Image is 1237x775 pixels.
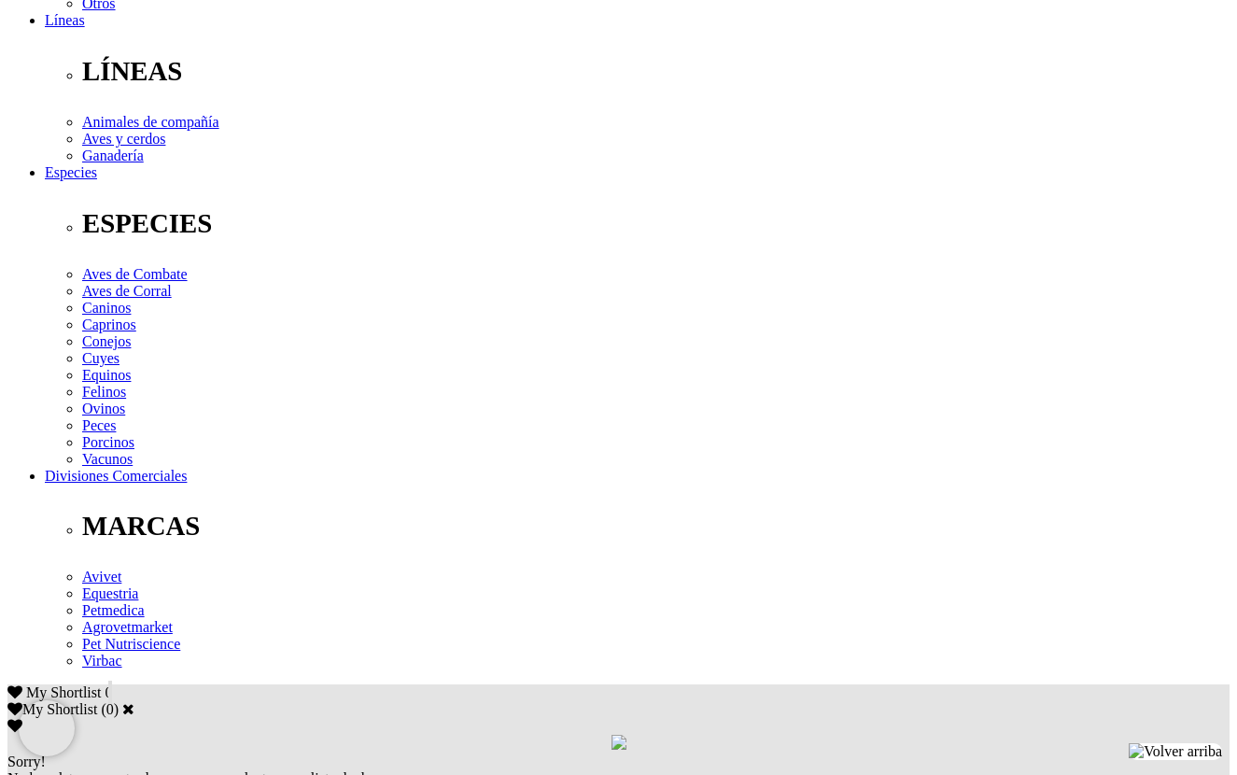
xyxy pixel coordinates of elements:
a: Peces [82,417,116,433]
a: Aves y cerdos [82,131,165,147]
a: Cerrar [122,701,134,716]
a: Líneas [45,12,85,28]
a: Especies [45,164,97,180]
span: My Shortlist [26,684,101,700]
a: Ovinos [82,401,125,416]
a: Porcinos [82,434,134,450]
p: LÍNEAS [82,56,1230,87]
a: Petmedica [82,602,145,618]
p: ESPECIES [82,208,1230,239]
a: Vacunos [82,451,133,467]
a: Avivet [82,569,121,585]
a: Equestria [82,585,138,601]
span: 0 [105,684,112,700]
a: Ganadería [82,148,144,163]
a: Aves de Combate [82,266,188,282]
a: Conejos [82,333,131,349]
a: Divisiones Comerciales [45,468,187,484]
a: Agrovetmarket [82,619,173,635]
p: MARCAS [82,511,1230,542]
a: Caprinos [82,317,136,332]
a: Equinos [82,367,131,383]
iframe: Brevo live chat [19,700,75,756]
a: Pet Nutriscience [82,636,180,652]
a: Animales de compañía [82,114,219,130]
span: Sorry! [7,754,46,769]
a: Caninos [82,300,131,316]
a: Virbac [82,653,122,669]
a: Cuyes [82,350,119,366]
span: ( ) [101,701,119,717]
a: Aves de Corral [82,283,172,299]
label: My Shortlist [7,701,97,717]
a: Felinos [82,384,126,400]
label: 0 [106,701,114,717]
img: Volver arriba [1129,743,1222,760]
img: loading.gif [611,735,626,750]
